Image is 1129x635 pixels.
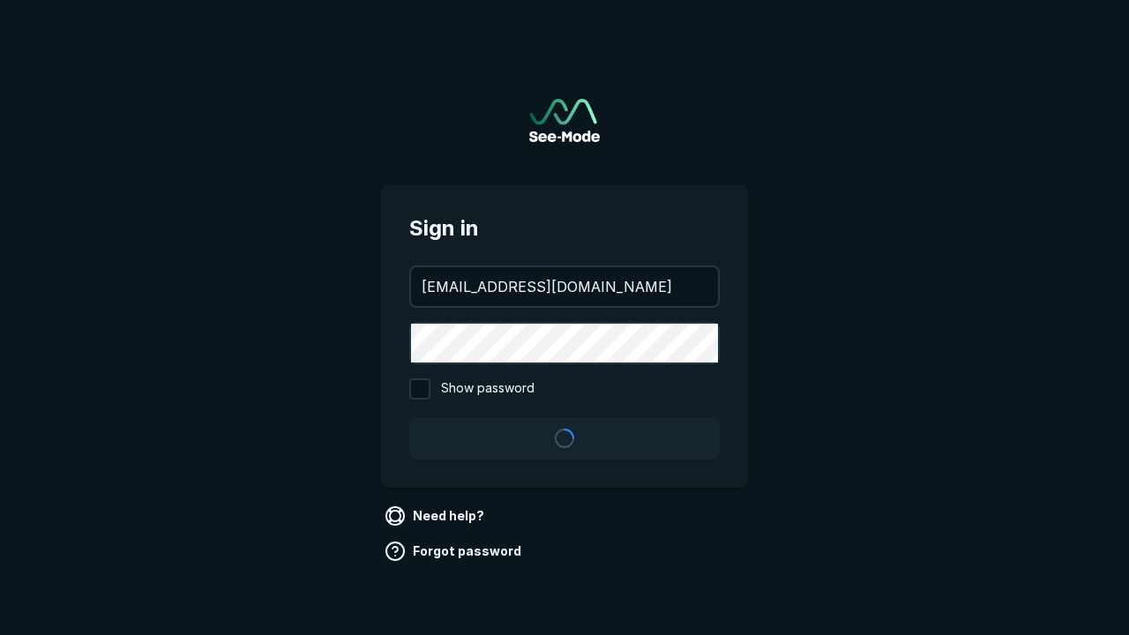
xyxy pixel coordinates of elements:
span: Show password [441,378,535,400]
img: See-Mode Logo [529,99,600,142]
input: your@email.com [411,267,718,306]
a: Go to sign in [529,99,600,142]
a: Forgot password [381,537,528,565]
span: Sign in [409,213,720,244]
a: Need help? [381,502,491,530]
